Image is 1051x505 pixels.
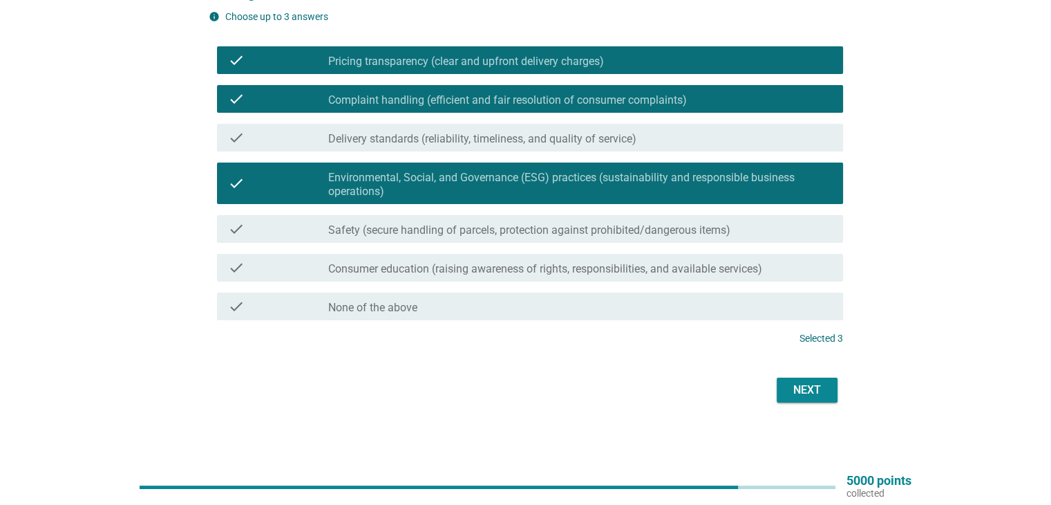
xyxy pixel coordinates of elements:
div: Next [788,382,826,398]
i: check [228,298,245,315]
label: Complaint handling (efficient and fair resolution of consumer complaints) [328,93,687,107]
i: info [209,11,220,22]
p: 5000 points [846,475,911,487]
i: check [228,129,245,146]
label: Safety (secure handling of parcels, protection against prohibited/dangerous items) [328,223,730,237]
label: Choose up to 3 answers [225,11,328,22]
p: Selected 3 [799,331,843,346]
button: Next [777,378,837,403]
label: Delivery standards (reliability, timeliness, and quality of service) [328,132,636,146]
i: check [228,221,245,237]
label: Consumer education (raising awareness of rights, responsibilities, and available services) [328,262,762,276]
label: Environmental, Social, and Governance (ESG) practices (sustainability and responsible business op... [328,171,831,199]
i: check [228,52,245,68]
i: check [228,259,245,276]
label: Pricing transparency (clear and upfront delivery charges) [328,55,604,68]
i: check [228,168,245,199]
i: check [228,91,245,107]
label: None of the above [328,301,417,315]
p: collected [846,487,911,499]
